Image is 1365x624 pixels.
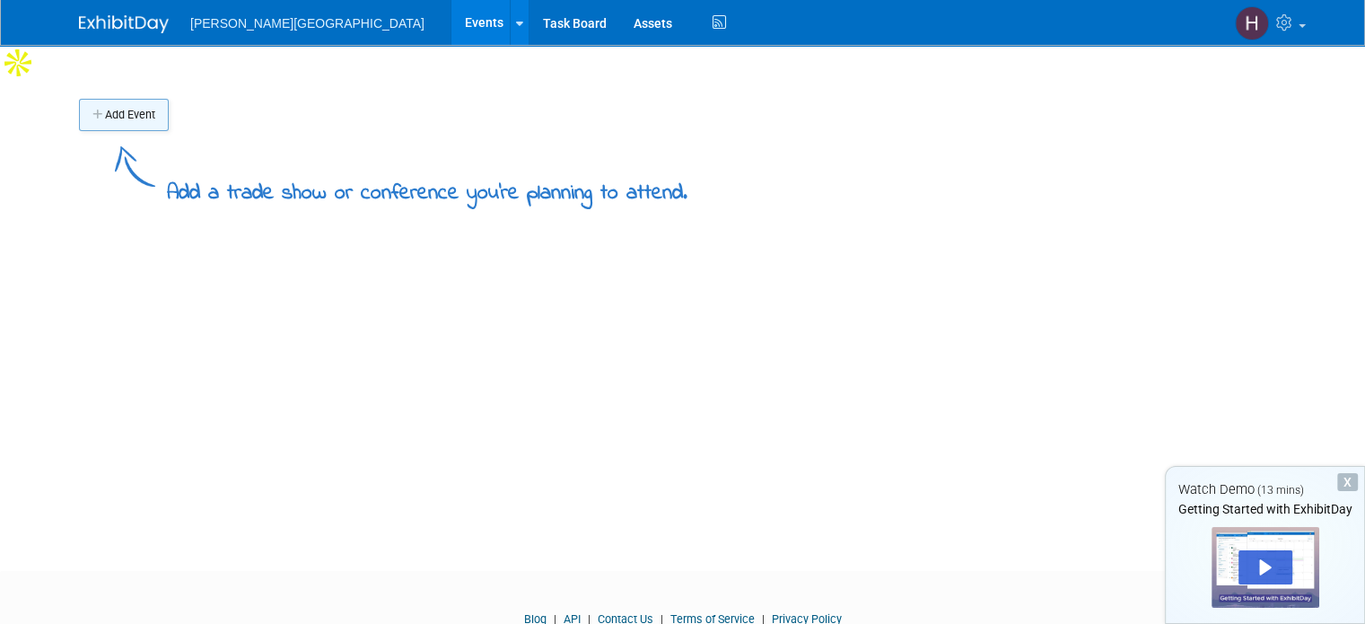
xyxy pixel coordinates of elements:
[79,99,169,131] button: Add Event
[1235,6,1269,40] img: Hillary Berberian
[1238,550,1292,584] div: Play
[79,15,169,33] img: ExhibitDay
[167,165,687,209] div: Add a trade show or conference you're planning to attend.
[1166,480,1364,499] div: Watch Demo
[190,16,424,31] span: [PERSON_NAME][GEOGRAPHIC_DATA]
[1257,484,1304,497] span: (13 mins)
[1337,473,1358,491] div: Dismiss
[1166,500,1364,518] div: Getting Started with ExhibitDay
